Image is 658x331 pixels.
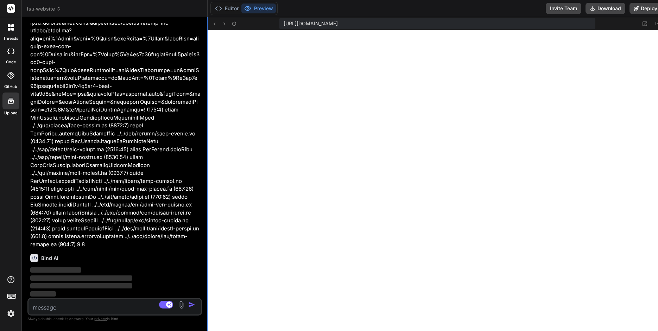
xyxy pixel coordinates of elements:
span: fsu-website [27,5,61,12]
img: attachment [177,301,185,309]
span: [URL][DOMAIN_NAME] [284,20,338,27]
button: Editor [212,4,241,13]
span: ‌ [30,267,81,273]
img: settings [5,308,17,320]
p: Always double-check its answers. Your in Bind [27,316,202,322]
span: privacy [94,317,107,321]
span: ‌ [30,291,56,297]
span: ‌ [30,283,132,288]
label: code [6,59,16,65]
span: ‌ [30,275,132,281]
button: Download [586,3,625,14]
img: icon [188,301,195,308]
h6: Bind AI [41,255,58,262]
button: Preview [241,4,276,13]
label: threads [3,36,18,42]
label: Upload [4,110,18,116]
button: Invite Team [546,3,581,14]
label: GitHub [4,84,17,90]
